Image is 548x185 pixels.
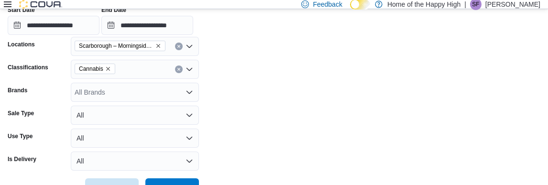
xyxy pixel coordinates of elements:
[79,41,153,51] span: Scarborough – Morningside - Friendly Stranger
[75,41,165,51] span: Scarborough – Morningside - Friendly Stranger
[71,129,199,148] button: All
[8,41,35,48] label: Locations
[8,109,34,117] label: Sale Type
[71,106,199,125] button: All
[186,88,193,96] button: Open list of options
[75,64,115,74] span: Cannabis
[8,64,48,71] label: Classifications
[8,16,99,35] input: Press the down key to open a popover containing a calendar.
[8,155,36,163] label: Is Delivery
[71,152,199,171] button: All
[8,87,27,94] label: Brands
[8,132,33,140] label: Use Type
[105,66,111,72] button: Remove Cannabis from selection in this group
[186,43,193,50] button: Open list of options
[8,6,35,14] label: Start Date
[155,43,161,49] button: Remove Scarborough – Morningside - Friendly Stranger from selection in this group
[79,64,103,74] span: Cannabis
[101,16,193,35] input: Press the down key to open a popover containing a calendar.
[175,43,183,50] button: Clear input
[186,65,193,73] button: Open list of options
[175,65,183,73] button: Clear input
[101,6,126,14] label: End Date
